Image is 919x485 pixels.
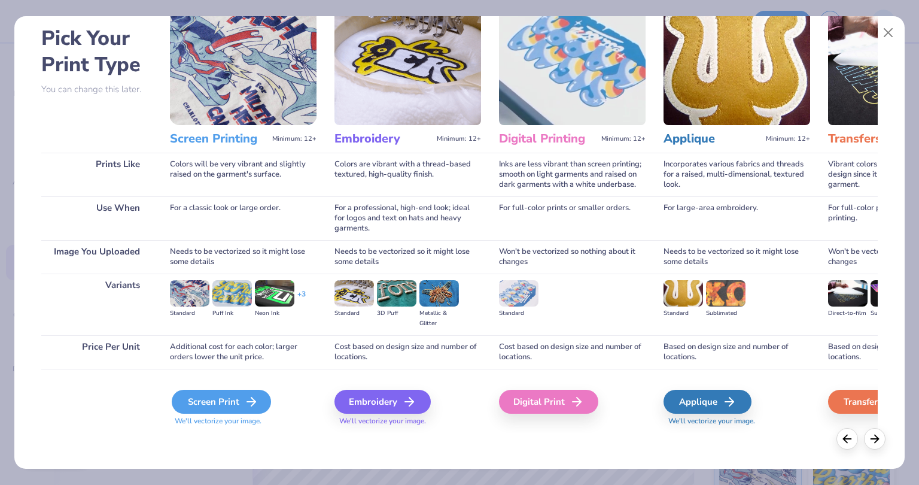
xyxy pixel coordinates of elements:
img: Direct-to-film [828,280,868,307]
p: You can change this later. [41,84,152,95]
span: We'll vectorize your image. [664,416,810,426]
div: Standard [664,308,703,319]
span: We'll vectorize your image. [170,416,317,426]
h3: Embroidery [334,131,432,147]
div: Colors will be very vibrant and slightly raised on the garment's surface. [170,153,317,196]
div: Screen Print [172,390,271,414]
div: Cost based on design size and number of locations. [334,335,481,369]
div: Transfers [828,390,916,414]
div: Cost based on design size and number of locations. [499,335,646,369]
button: Close [877,22,900,44]
div: 3D Puff [377,308,416,319]
div: Supacolor [871,308,910,319]
div: Standard [170,308,209,319]
img: Standard [499,280,538,307]
div: Colors are vibrant with a thread-based textured, high-quality finish. [334,153,481,196]
div: Needs to be vectorized so it might lose some details [664,240,810,274]
div: Sublimated [706,308,745,319]
div: Inks are less vibrant than screen printing; smooth on light garments and raised on dark garments ... [499,153,646,196]
span: Minimum: 12+ [437,135,481,143]
div: Needs to be vectorized so it might lose some details [170,240,317,274]
img: Puff Ink [212,280,252,307]
img: Screen Printing [170,2,317,125]
h3: Screen Printing [170,131,267,147]
img: Applique [664,2,810,125]
div: Puff Ink [212,308,252,319]
img: Sublimated [706,280,745,307]
img: Standard [170,280,209,307]
div: Direct-to-film [828,308,868,319]
h2: Pick Your Print Type [41,25,152,78]
div: + 3 [297,289,306,310]
img: Standard [664,280,703,307]
div: Digital Print [499,390,598,414]
span: We'll vectorize your image. [334,416,481,426]
div: For a professional, high-end look; ideal for logos and text on hats and heavy garments. [334,196,481,240]
div: For a classic look or large order. [170,196,317,240]
span: Minimum: 12+ [766,135,810,143]
div: Applique [664,390,751,414]
div: Embroidery [334,390,431,414]
img: Metallic & Glitter [419,280,459,307]
div: Metallic & Glitter [419,308,459,329]
div: Based on design size and number of locations. [664,335,810,369]
div: For large-area embroidery. [664,196,810,240]
div: Prints Like [41,153,152,196]
div: Standard [334,308,374,319]
span: Minimum: 12+ [601,135,646,143]
div: For full-color prints or smaller orders. [499,196,646,240]
div: Incorporates various fabrics and threads for a raised, multi-dimensional, textured look. [664,153,810,196]
img: Standard [334,280,374,307]
div: Won't be vectorized so nothing about it changes [499,240,646,274]
img: Supacolor [871,280,910,307]
div: Price Per Unit [41,335,152,369]
div: Use When [41,196,152,240]
div: Variants [41,274,152,335]
div: Image You Uploaded [41,240,152,274]
span: Minimum: 12+ [272,135,317,143]
h3: Digital Printing [499,131,597,147]
div: Additional cost for each color; larger orders lower the unit price. [170,335,317,369]
div: Needs to be vectorized so it might lose some details [334,240,481,274]
img: Embroidery [334,2,481,125]
img: 3D Puff [377,280,416,307]
div: Standard [499,308,538,319]
img: Neon Ink [255,280,294,307]
img: Digital Printing [499,2,646,125]
h3: Applique [664,131,761,147]
div: Neon Ink [255,308,294,319]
